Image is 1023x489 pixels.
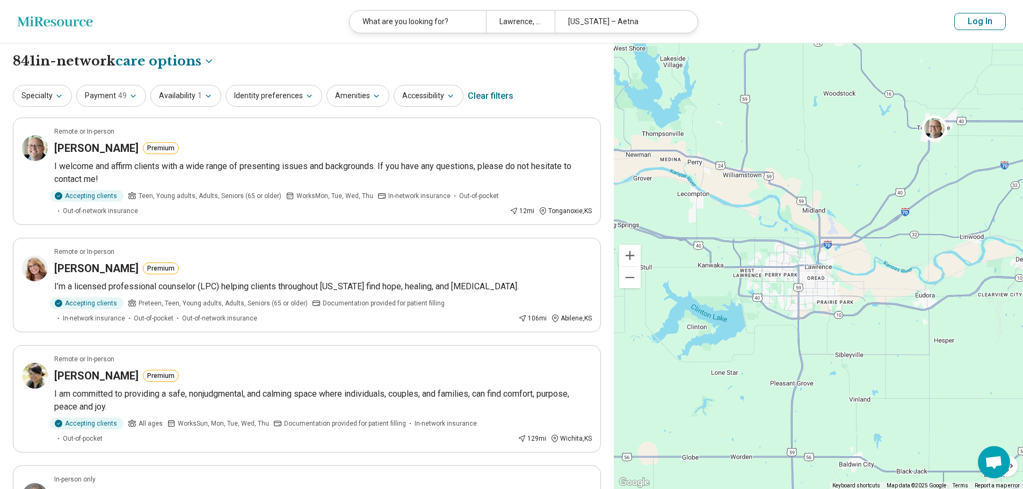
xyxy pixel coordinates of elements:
button: Log In [954,13,1006,30]
div: 12 mi [510,206,534,216]
span: All ages [139,419,163,428]
p: Remote or In-person [54,354,114,364]
span: Map data ©2025 Google [887,483,946,488]
span: Documentation provided for patient filling [284,419,406,428]
span: Works Mon, Tue, Wed, Thu [296,191,373,201]
h3: [PERSON_NAME] [54,368,139,383]
div: Accepting clients [50,297,124,309]
span: Teen, Young adults, Adults, Seniors (65 or older) [139,191,281,201]
span: Out-of-pocket [459,191,499,201]
button: Payment49 [76,85,146,107]
span: 49 [118,90,127,101]
p: I am committed to providing a safe, nonjudgmental, and calming space where individuals, couples, ... [54,388,592,413]
button: Accessibility [394,85,463,107]
button: Zoom in [619,245,641,266]
button: Availability1 [150,85,221,107]
p: Remote or In-person [54,127,114,136]
button: Premium [143,142,179,154]
span: 1 [198,90,202,101]
div: Lawrence, [GEOGRAPHIC_DATA] [486,11,554,33]
span: care options [115,52,201,70]
div: What are you looking for? [350,11,486,33]
span: In-network insurance [63,313,125,323]
span: Out-of-pocket [63,434,103,443]
h1: 841 in-network [13,52,214,70]
button: Premium [143,262,179,274]
p: In-person only [54,475,96,484]
button: Specialty [13,85,72,107]
div: Abilene , KS [551,313,592,323]
span: Out-of-pocket [134,313,173,323]
div: 129 mi [518,434,546,443]
h3: [PERSON_NAME] [54,261,139,276]
button: Amenities [327,85,389,107]
button: Zoom out [619,267,641,288]
span: In-network insurance [415,419,477,428]
p: Remote or In-person [54,247,114,257]
span: Out-of-network insurance [63,206,138,216]
div: [US_STATE] – Aetna [555,11,691,33]
p: I’m a licensed professional counselor (LPC) helping clients throughout [US_STATE] find hope, heal... [54,280,592,293]
span: Out-of-network insurance [182,313,257,323]
span: Works Sun, Mon, Tue, Wed, Thu [178,419,269,428]
a: Terms (opens in new tab) [953,483,968,488]
span: In-network insurance [388,191,451,201]
div: Tonganoxie , KS [539,206,592,216]
div: Open chat [978,446,1010,478]
a: Report a map error [975,483,1020,488]
h3: [PERSON_NAME] [54,141,139,156]
div: Accepting clients [50,190,124,202]
div: 106 mi [518,313,547,323]
button: Identity preferences [226,85,322,107]
div: Clear filters [468,83,513,109]
button: Premium [143,370,179,382]
span: Preteen, Teen, Young adults, Adults, Seniors (65 or older) [139,298,308,308]
p: I welcome and affirm clients with a wide range of presenting issues and backgrounds. If you have ... [54,160,592,186]
div: Accepting clients [50,418,124,429]
div: Wichita , KS [550,434,592,443]
button: Care options [115,52,214,70]
span: Documentation provided for patient filling [323,298,445,308]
